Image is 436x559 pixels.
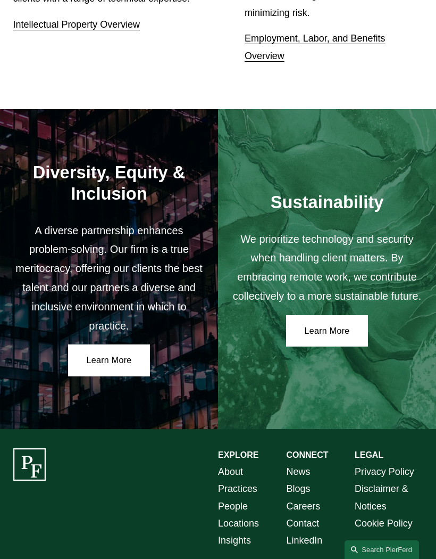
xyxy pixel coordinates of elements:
strong: CONNECT [286,450,328,459]
h2: Sustainability [231,192,423,213]
a: Intellectual Property Overview [13,19,140,30]
a: Search this site [345,540,419,559]
p: We prioritize technology and security when handling client matters. By embracing remote work, we ... [231,230,423,307]
a: About [218,463,243,480]
a: Learn More [286,315,368,347]
a: News [286,463,310,480]
a: Careers [286,498,320,515]
strong: EXPLORE [218,450,258,459]
a: Locations [218,515,259,532]
a: People [218,498,248,515]
a: Privacy Policy [355,463,414,480]
a: Blogs [286,480,310,497]
a: Cookie Policy [355,515,413,532]
a: Contact [286,515,319,532]
a: Disclaimer & Notices [355,480,423,515]
a: Learn More [68,344,150,376]
h2: Diversity, Equity & Inclusion [13,162,205,204]
a: Practices [218,480,257,497]
p: A diverse partnership enhances problem-solving. Our firm is a true meritocracy, offering our clie... [13,221,205,336]
a: Insights [218,532,251,549]
strong: LEGAL [355,450,383,459]
a: LinkedIn [286,532,322,549]
a: Employment, Labor, and Benefits Overview [245,33,385,61]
